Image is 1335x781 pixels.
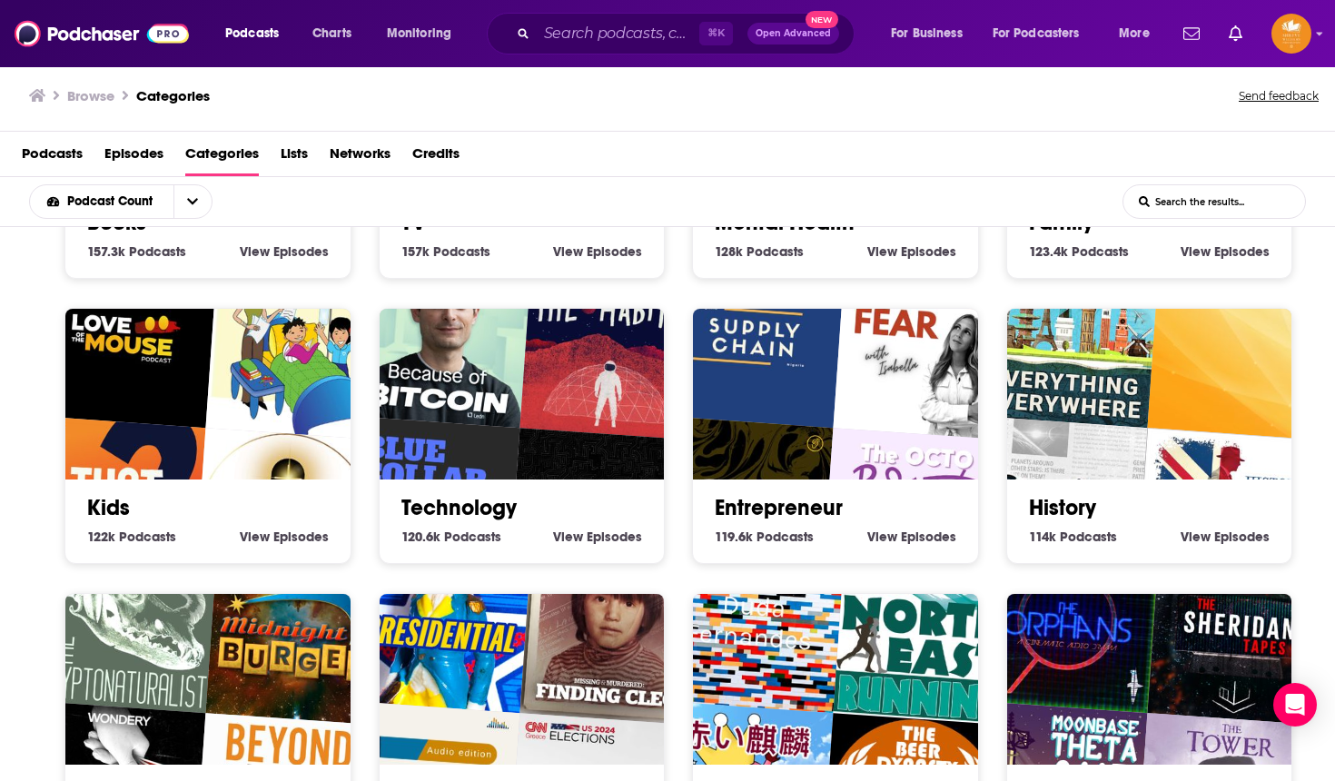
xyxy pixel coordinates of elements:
button: Send feedback [1233,84,1324,109]
span: View [1181,529,1211,545]
a: Technology [401,494,517,521]
a: View Kids Episodes [240,529,329,545]
a: View Technology Episodes [553,529,642,545]
span: Episodes [901,243,956,260]
img: Because of Bitcoin [349,245,531,428]
span: Podcasts [756,529,814,545]
img: Missing & Murdered: Finding Cleo [519,542,702,725]
button: open menu [878,19,985,48]
span: New [806,11,838,28]
button: open menu [30,195,173,208]
span: 114k [1029,529,1056,545]
button: open menu [173,185,212,218]
img: Everything Everywhere Daily [976,245,1159,428]
span: Podcast Count [67,195,159,208]
span: View [240,529,270,545]
button: open menu [1106,19,1172,48]
span: Charts [312,21,351,46]
img: User Profile [1271,14,1311,54]
span: Podcasts [1060,529,1117,545]
span: Podcasts [433,243,490,260]
img: Podchaser - Follow, Share and Rate Podcasts [15,16,189,51]
a: 123.4k Family Podcasts [1029,243,1129,260]
img: North East Running [833,542,1015,725]
h3: Browse [67,87,114,104]
a: History [1029,494,1096,521]
span: View [553,243,583,260]
span: For Business [891,21,963,46]
span: Podcasts [22,139,83,176]
span: 123.4k [1029,243,1068,260]
span: Credits [412,139,460,176]
a: Episodes [104,139,163,176]
button: Show profile menu [1271,14,1311,54]
a: 120.6k Technology Podcasts [401,529,501,545]
a: Categories [185,139,259,176]
img: The Sheridan Tapes [1147,542,1330,725]
img: Provocative Point Of View [663,245,845,428]
div: Práctica Pedagógica Licenciatura en Pedagogía Infantil 4-514015 [205,258,388,440]
img: Midnight Burger [205,542,388,725]
img: The Cryptonaturalist [35,530,218,713]
a: 157k TV Podcasts [401,243,490,260]
span: Podcasts [1072,243,1129,260]
span: Episodes [273,529,329,545]
img: Anna Palos [1147,258,1330,440]
span: Episodes [273,243,329,260]
span: 157k [401,243,430,260]
span: Podcasts [747,243,804,260]
a: 114k History Podcasts [1029,529,1117,545]
button: Open AdvancedNew [747,23,839,44]
span: View [867,243,897,260]
button: open menu [374,19,475,48]
div: Beyond Fear [833,258,1015,440]
span: 157.3k [87,243,125,260]
a: 122k Kids Podcasts [87,529,176,545]
a: View TV Episodes [553,243,642,260]
a: Show notifications dropdown [1221,18,1250,49]
span: 120.6k [401,529,440,545]
a: View Books Episodes [240,243,329,260]
a: Kids [87,494,130,521]
span: Episodes [1214,243,1270,260]
a: Charts [301,19,362,48]
span: View [553,529,583,545]
span: Episodes [1214,529,1270,545]
a: View Mental Health Episodes [867,243,956,260]
a: View Family Episodes [1181,243,1270,260]
span: More [1119,21,1150,46]
a: Categories [136,87,210,104]
span: For Podcasters [993,21,1080,46]
h2: Choose List sort [29,184,241,219]
a: 119.6k Entrepreneur Podcasts [715,529,814,545]
input: Search podcasts, credits, & more... [537,19,699,48]
img: Presidential [349,530,531,713]
span: View [867,529,897,545]
img: The Habitat [519,258,702,440]
a: View Entrepreneur Episodes [867,529,956,545]
div: The Orphans [976,530,1159,713]
div: Love of the Mouse Podcast [35,245,218,428]
span: Episodes [901,529,956,545]
span: View [1181,243,1211,260]
span: 122k [87,529,115,545]
div: Search podcasts, credits, & more... [504,13,872,54]
span: Episodes [587,529,642,545]
a: Networks [330,139,391,176]
div: Open Intercom Messenger [1273,683,1317,727]
a: Entrepreneur [715,494,843,521]
span: Podcasts [225,21,279,46]
img: Duda Fernandes [663,530,845,713]
a: Lists [281,139,308,176]
button: open menu [213,19,302,48]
